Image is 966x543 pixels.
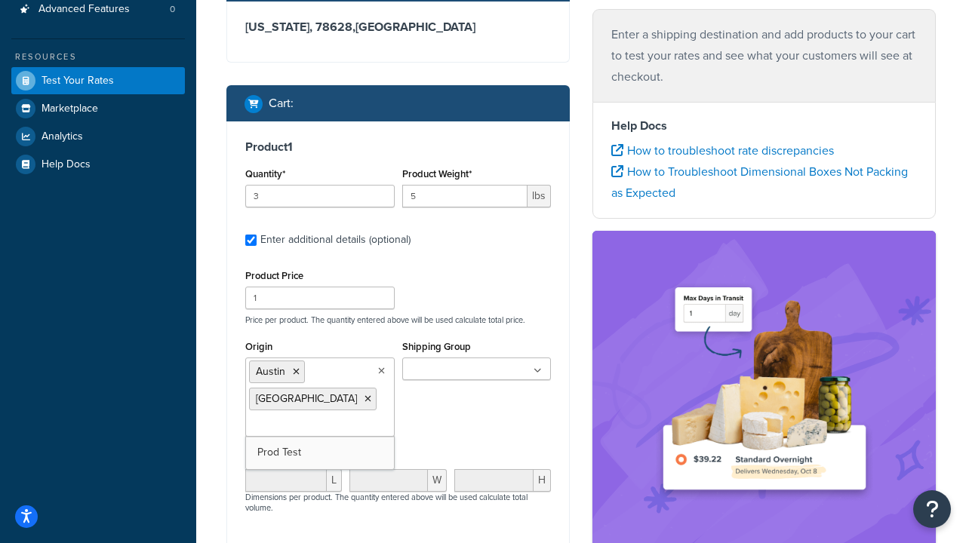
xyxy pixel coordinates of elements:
span: Help Docs [42,158,91,171]
img: feature-image-ddt-36eae7f7280da8017bfb280eaccd9c446f90b1fe08728e4019434db127062ab4.png [651,253,878,526]
input: 0.00 [402,185,528,207]
h3: Product 1 [245,140,551,155]
div: Resources [11,51,185,63]
span: [GEOGRAPHIC_DATA] [256,391,357,406]
p: Enter a shipping destination and add products to your cart to test your rates and see what your c... [611,24,917,87]
label: Shipping Group [402,341,471,352]
label: Product Weight* [402,168,472,179]
button: Open Resource Center [913,490,951,528]
label: Product Price [245,270,303,281]
span: lbs [528,185,551,207]
span: Analytics [42,130,83,143]
a: Test Your Rates [11,67,185,94]
span: Prod Test [257,444,301,460]
h3: [US_STATE], 78628 , [GEOGRAPHIC_DATA] [245,20,551,35]
p: Dimensions per product. The quantity entered above will be used calculate total volume. [241,492,555,513]
p: Price per product. The quantity entered above will be used calculate total price. [241,314,555,325]
a: Marketplace [11,95,185,122]
span: L [327,469,342,492]
span: 0 [170,3,175,16]
a: How to Troubleshoot Dimensional Boxes Not Packing as Expected [611,163,908,201]
span: Marketplace [42,103,98,115]
h2: Cart : [269,97,294,110]
label: Origin [245,341,272,352]
a: Help Docs [11,151,185,178]
a: How to troubleshoot rate discrepancies [611,142,834,159]
span: Test Your Rates [42,75,114,87]
h4: Help Docs [611,117,917,135]
span: H [534,469,551,492]
a: Analytics [11,123,185,150]
label: Quantity* [245,168,285,179]
span: W [428,469,447,492]
span: Austin [256,364,285,379]
a: Prod Test [246,436,394,469]
input: 0 [245,185,395,207]
span: Advanced Features [38,3,130,16]
div: Enter additional details (optional) [260,229,411,250]
input: Enter additional details (optional) [245,235,257,246]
